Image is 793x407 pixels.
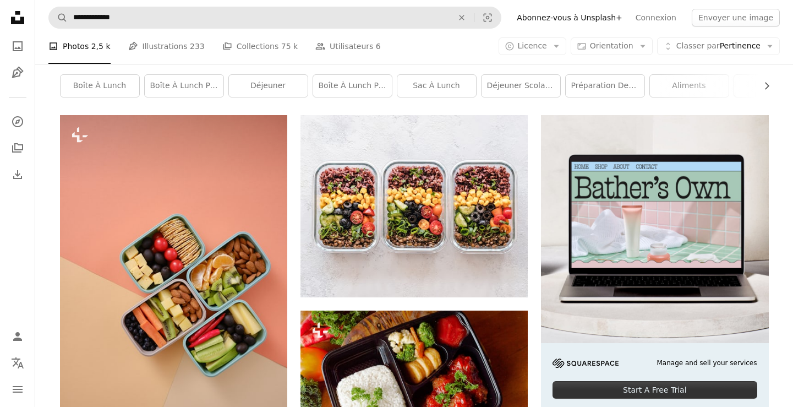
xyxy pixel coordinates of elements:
button: Recherche de visuels [474,7,501,28]
a: Abonnez-vous à Unsplash+ [510,9,629,26]
span: Orientation [590,41,633,50]
button: Classer parPertinence [657,37,780,55]
button: faire défiler la liste vers la droite [757,75,769,97]
a: préparation des repas [566,75,644,97]
a: aliments [650,75,729,97]
a: Sac à lunch [397,75,476,97]
a: Illustrations [7,62,29,84]
a: un récipient en plastique rempli de différents types d’aliments [300,381,528,391]
a: Boîte à lunch pour l’école [313,75,392,97]
button: Rechercher sur Unsplash [49,7,68,28]
button: Licence [499,37,566,55]
img: file-1705255347840-230a6ab5bca9image [553,359,619,368]
button: Orientation [571,37,653,55]
a: Utilisateurs 6 [315,29,381,64]
span: 6 [376,40,381,52]
a: déjeuner [229,75,308,97]
span: Licence [518,41,547,50]
img: file-1707883121023-8e3502977149image [541,115,768,343]
a: Accueil — Unsplash [7,7,29,31]
a: Connexion / S’inscrire [7,325,29,348]
a: Déjeuner scolaire [482,75,560,97]
span: Pertinence [676,41,761,52]
button: Envoyer une image [692,9,780,26]
span: Classer par [676,41,720,50]
a: Historique de téléchargement [7,164,29,186]
button: Langue [7,352,29,374]
a: Boîte à lunch pour enfants [145,75,223,97]
a: Illustrations 233 [128,29,205,64]
form: Rechercher des visuels sur tout le site [48,7,501,29]
button: Effacer [450,7,474,28]
span: Manage and sell your services [657,359,757,368]
a: Explorer [7,111,29,133]
a: Collections 75 k [222,29,298,64]
img: Salades de fruits [300,115,528,297]
a: Photos [7,35,29,57]
a: Connexion [629,9,683,26]
a: Salades de fruits [300,201,528,211]
a: Collections [7,137,29,159]
button: Menu [7,378,29,400]
a: Boîte à lunch [61,75,139,97]
span: 233 [190,40,205,52]
a: quatre contenants en plastique remplis de différents types d’aliments [60,281,287,291]
span: 75 k [281,40,298,52]
div: Start A Free Trial [553,381,757,399]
